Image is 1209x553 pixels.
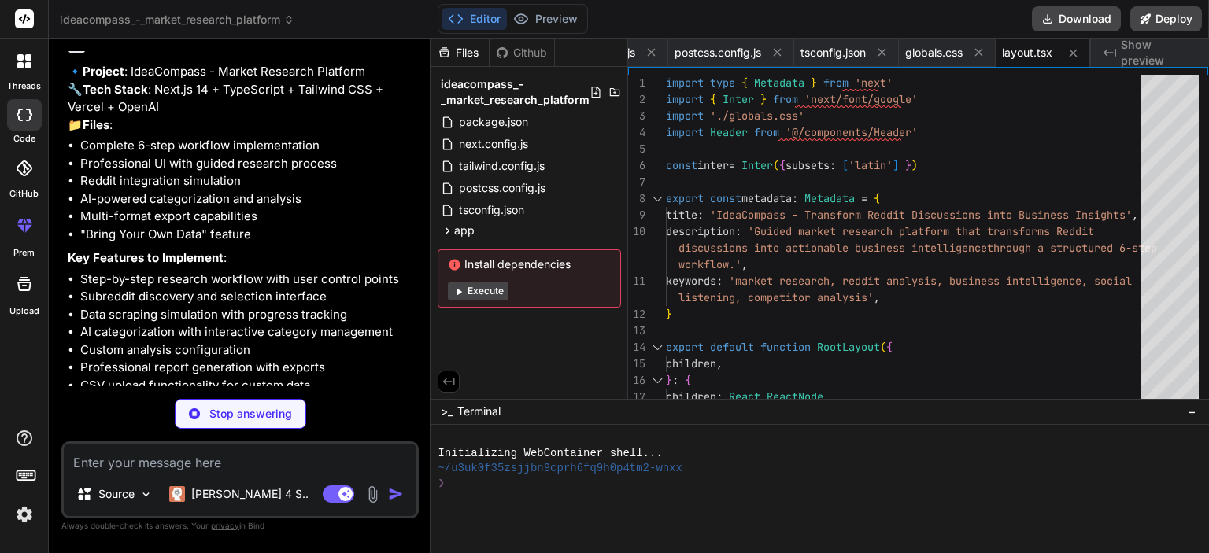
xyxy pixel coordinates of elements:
p: Source [98,486,135,502]
div: 3 [628,108,645,124]
span: 'market research, reddit analysis, business intell [729,274,1044,288]
span: discussions into actionable business intelligence [678,241,987,255]
div: Click to collapse the range. [647,339,667,356]
span: ReactNode [767,389,823,404]
strong: Files [83,117,109,132]
span: = [861,191,867,205]
span: tailwind.config.js [457,157,546,175]
span: children [666,389,716,404]
label: code [13,132,35,146]
span: : [716,274,723,288]
span: RootLayout [817,340,880,354]
span: } [811,76,817,90]
button: Preview [507,8,584,30]
span: Initializing WebContainer shell... [438,446,662,461]
div: 14 [628,339,645,356]
span: 'IdeaCompass - Transform Reddit Discussions into B [710,208,1025,222]
span: tsconfig.json [457,201,526,219]
span: metadata [741,191,792,205]
span: } [905,158,911,172]
span: const [666,158,697,172]
span: usiness Insights' [1025,208,1132,222]
button: Execute [448,282,508,300]
span: : [697,208,704,222]
span: 'next/font/google' [804,92,918,106]
strong: Project [83,64,124,79]
span: { [874,191,880,205]
div: Files [431,45,489,61]
span: React [729,389,760,404]
span: next.config.js [457,135,530,153]
li: Professional report generation with exports [80,359,416,377]
span: Metadata [754,76,804,90]
span: : [672,373,678,387]
span: 'Guided market research platform that transforms R [748,224,1063,238]
span: , [716,356,723,371]
span: const [710,191,741,205]
span: { [886,340,893,354]
span: ( [773,158,779,172]
span: { [685,373,691,387]
div: 15 [628,356,645,372]
span: from [773,92,798,106]
div: 4 [628,124,645,141]
span: export [666,340,704,354]
span: from [823,76,849,90]
span: through a structured 6-step [987,241,1157,255]
span: Metadata [804,191,855,205]
label: prem [13,246,35,260]
p: : [68,249,416,267]
img: icon [388,486,404,502]
span: tsconfig.json [800,45,866,61]
span: 'latin' [849,158,893,172]
p: [PERSON_NAME] 4 S.. [191,486,309,502]
span: ideacompass_-_market_research_platform [60,12,294,28]
span: : [735,224,741,238]
span: function [760,340,811,354]
img: attachment [364,485,382,503]
img: Claude 4 Sonnet [169,486,185,502]
div: Github [490,45,554,61]
div: 9 [628,207,645,223]
span: . [760,389,767,404]
span: default [710,340,754,354]
span: ~/u3uk0f35zsjjbn9cprh6fq9h0p4tm2-wnxx [438,461,682,476]
span: privacy [211,521,239,530]
span: − [1188,404,1196,419]
span: children [666,356,716,371]
li: Complete 6-step workflow implementation [80,137,416,155]
span: import [666,76,704,90]
li: CSV upload functionality for custom data [80,377,416,395]
span: postcss.config.js [675,45,761,61]
p: 🔹 : IdeaCompass - Market Research Platform 🔧 : Next.js 14 + TypeScript + Tailwind CSS + Vercel + ... [68,63,416,134]
span: keywords [666,274,716,288]
strong: Key Features to Implement [68,250,224,265]
li: AI categorization with interactive category management [80,323,416,341]
span: app [454,223,475,238]
div: 8 [628,190,645,207]
span: Terminal [457,404,501,419]
li: Step-by-step research workflow with user control points [80,271,416,289]
div: 17 [628,389,645,405]
span: Header [710,125,748,139]
label: threads [7,79,41,93]
div: 12 [628,306,645,323]
span: Install dependencies [448,256,611,272]
div: 16 [628,372,645,389]
span: export [666,191,704,205]
span: ideacompass_-_market_research_platform [441,76,590,108]
label: GitHub [9,187,39,201]
span: { [741,76,748,90]
span: : [830,158,836,172]
span: title [666,208,697,222]
div: 10 [628,223,645,240]
span: igence, social [1044,274,1132,288]
span: , [1132,208,1138,222]
span: postcss.config.js [457,179,547,197]
div: Click to collapse the range. [647,372,667,389]
span: : [716,389,723,404]
span: , [874,290,880,304]
li: Professional UI with guided research process [80,155,416,173]
span: Inter [723,92,754,106]
span: inter [697,158,729,172]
